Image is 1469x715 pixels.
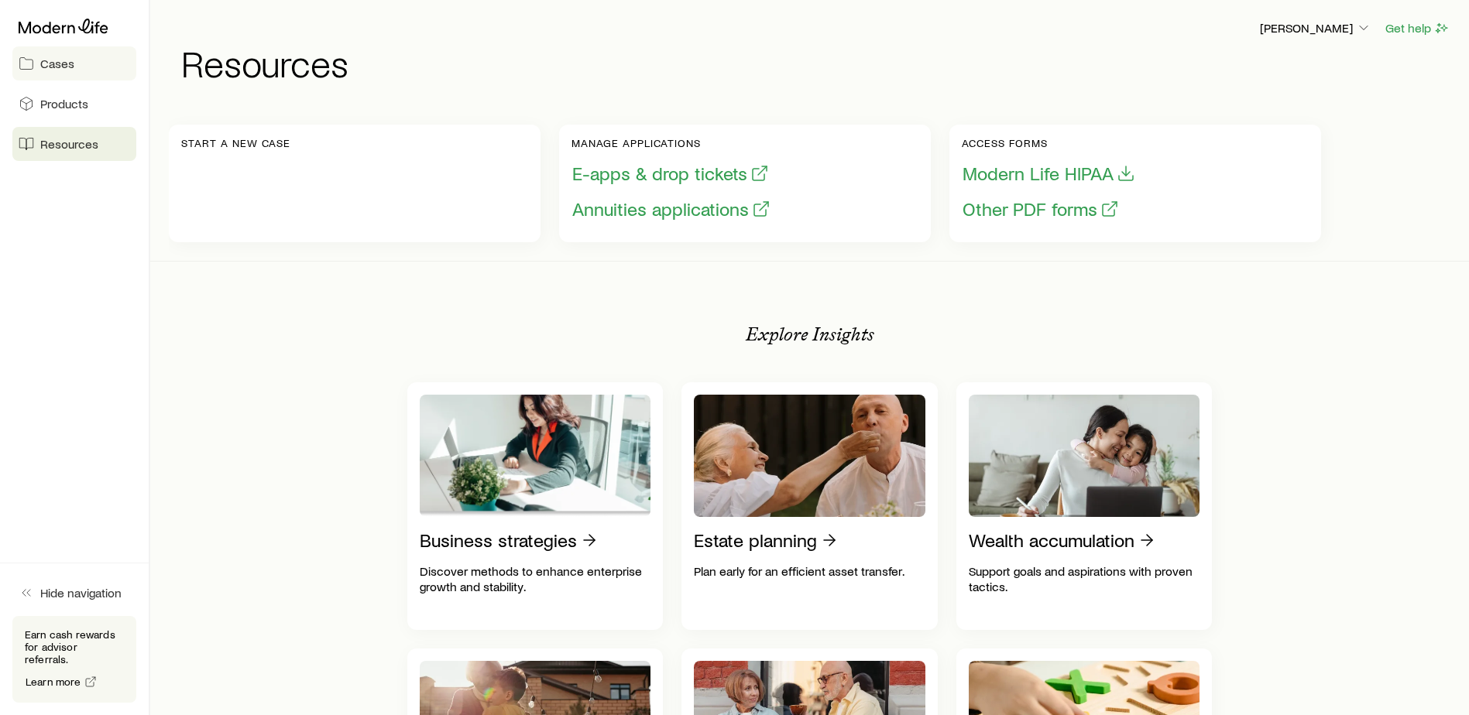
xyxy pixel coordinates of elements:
[25,628,124,665] p: Earn cash rewards for advisor referrals.
[962,197,1120,221] button: Other PDF forms
[962,162,1136,186] button: Modern Life HIPAA
[420,395,651,517] img: Business strategies
[26,676,81,687] span: Learn more
[181,137,290,149] p: Start a new case
[571,197,771,221] button: Annuities applications
[40,56,74,71] span: Cases
[420,529,577,551] p: Business strategies
[12,87,136,121] a: Products
[571,137,771,149] p: Manage applications
[694,395,925,517] img: Estate planning
[969,563,1200,594] p: Support goals and aspirations with proven tactics.
[40,96,88,111] span: Products
[956,382,1213,630] a: Wealth accumulationSupport goals and aspirations with proven tactics.
[40,136,98,152] span: Resources
[407,382,664,630] a: Business strategiesDiscover methods to enhance enterprise growth and stability.
[571,162,770,186] button: E-apps & drop tickets
[12,616,136,703] div: Earn cash rewards for advisor referrals.Learn more
[1385,19,1450,37] button: Get help
[746,323,874,345] p: Explore Insights
[969,529,1134,551] p: Wealth accumulation
[681,382,938,630] a: Estate planningPlan early for an efficient asset transfer.
[181,44,1450,81] h1: Resources
[420,563,651,594] p: Discover methods to enhance enterprise growth and stability.
[40,585,122,600] span: Hide navigation
[12,127,136,161] a: Resources
[1259,19,1372,38] button: [PERSON_NAME]
[12,46,136,80] a: Cases
[12,576,136,610] button: Hide navigation
[1260,20,1371,36] p: [PERSON_NAME]
[969,395,1200,517] img: Wealth accumulation
[694,529,817,551] p: Estate planning
[962,137,1136,149] p: Access forms
[694,563,925,579] p: Plan early for an efficient asset transfer.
